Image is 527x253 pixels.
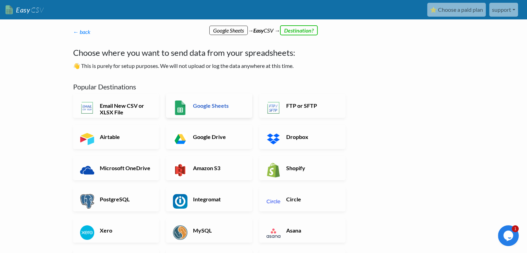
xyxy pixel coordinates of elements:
[266,132,281,146] img: Dropbox App & API
[173,101,187,115] img: Google Sheets App & API
[284,133,339,140] h6: Dropbox
[98,165,152,171] h6: Microsoft OneDrive
[266,194,281,209] img: Circle App & API
[166,156,252,180] a: Amazon S3
[98,227,152,234] h6: Xero
[73,28,90,35] a: ← back
[80,194,95,209] img: PostgreSQL App & API
[98,102,152,115] h6: Email New CSV or XLSX File
[284,227,339,234] h6: Asana
[191,196,246,202] h6: Integromat
[73,187,159,211] a: PostgreSQL
[73,156,159,180] a: Microsoft OneDrive
[73,125,159,149] a: Airtable
[191,227,246,234] h6: MySQL
[259,156,345,180] a: Shopify
[80,101,95,115] img: Email New CSV or XLSX File App & API
[173,225,187,240] img: MySQL App & API
[166,94,252,118] a: Google Sheets
[498,225,520,246] iframe: chat widget
[80,163,95,177] img: Microsoft OneDrive App & API
[266,225,281,240] img: Asana App & API
[73,94,159,118] a: Email New CSV or XLSX File
[80,132,95,146] img: Airtable App & API
[80,225,95,240] img: Xero App & API
[259,218,345,243] a: Asana
[166,218,252,243] a: MySQL
[66,19,461,35] div: → CSV →
[259,94,345,118] a: FTP or SFTP
[266,101,281,115] img: FTP or SFTP App & API
[191,102,246,109] h6: Google Sheets
[73,82,355,91] h5: Popular Destinations
[30,6,44,14] span: CSV
[427,3,486,17] a: ⭐ Choose a paid plan
[173,132,187,146] img: Google Drive App & API
[73,62,355,70] p: 👋 This is purely for setup purposes. We will not upload or log the data anywhere at this time.
[284,102,339,109] h6: FTP or SFTP
[98,196,152,202] h6: PostgreSQL
[73,46,355,59] h4: Choose where you want to send data from your spreadsheets:
[259,187,345,211] a: Circle
[284,196,339,202] h6: Circle
[173,194,187,209] img: Integromat App & API
[266,163,281,177] img: Shopify App & API
[489,3,518,17] a: support
[259,125,345,149] a: Dropbox
[98,133,152,140] h6: Airtable
[191,165,246,171] h6: Amazon S3
[166,125,252,149] a: Google Drive
[284,165,339,171] h6: Shopify
[173,163,187,177] img: Amazon S3 App & API
[166,187,252,211] a: Integromat
[73,218,159,243] a: Xero
[191,133,246,140] h6: Google Drive
[6,3,44,17] a: EasyCSV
